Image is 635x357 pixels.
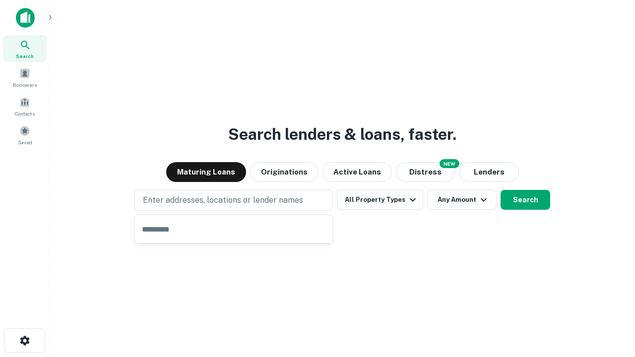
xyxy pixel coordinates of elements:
p: Enter addresses, locations or lender names [143,194,303,206]
span: Contacts [15,110,35,118]
a: Search [3,35,47,62]
button: Search distressed loans with lien and other non-mortgage details. [396,162,455,182]
span: Borrowers [13,81,37,89]
span: Search [16,52,34,60]
button: Search [501,190,550,210]
iframe: Chat Widget [585,278,635,325]
button: Lenders [459,162,519,182]
a: Contacts [3,93,47,119]
button: Maturing Loans [166,162,246,182]
a: Saved [3,121,47,148]
button: All Property Types [337,190,423,210]
h3: Search lenders & loans, faster. [228,122,456,146]
a: Borrowers [3,64,47,91]
button: Any Amount [427,190,497,210]
button: Active Loans [322,162,392,182]
span: Saved [18,138,32,146]
button: Enter addresses, locations or lender names [134,190,333,211]
img: capitalize-icon.png [16,8,35,28]
div: NEW [440,159,459,168]
button: Originations [250,162,318,182]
